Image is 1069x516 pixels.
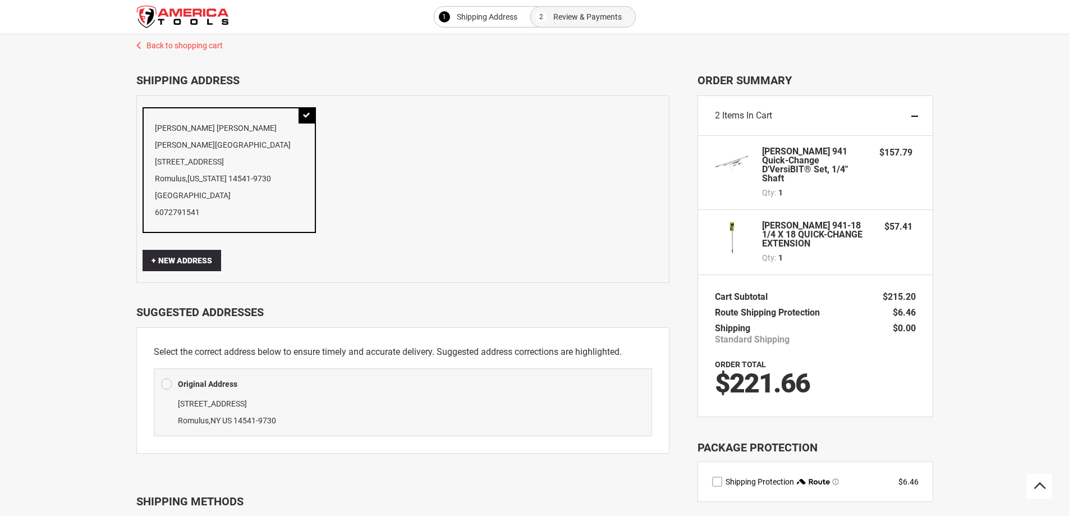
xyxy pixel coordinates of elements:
[136,74,669,87] div: Shipping Address
[883,291,916,302] span: $215.20
[442,10,446,24] span: 1
[715,289,773,305] th: Cart Subtotal
[715,147,749,181] img: GREENLEE 941 Quick-Change D'VersiBIT® Set, 1/4" Shaft
[722,110,772,121] span: Items in Cart
[715,367,810,399] span: $221.66
[178,416,209,425] span: Romulus
[762,188,774,197] span: Qty
[178,380,237,389] b: Original Address
[136,6,229,28] img: America Tools
[893,307,916,318] span: $6.46
[762,147,869,183] strong: [PERSON_NAME] 941 Quick-Change D'VersiBIT® Set, 1/4" Shaft
[233,416,276,425] span: 14541-9730
[457,10,517,24] span: Shipping Address
[136,305,669,319] div: Suggested Addresses
[726,477,794,486] span: Shipping Protection
[893,323,916,334] span: $0.00
[154,345,652,359] p: Select the correct address below to ensure timely and accurate delivery. Suggested address correc...
[152,256,212,265] span: New Address
[715,360,766,369] strong: Order Total
[143,250,221,271] button: New Address
[712,476,919,487] div: route shipping protection selector element
[778,187,783,198] span: 1
[136,495,669,508] div: Shipping Methods
[698,440,933,456] div: Package Protection
[539,10,543,24] span: 2
[715,305,825,321] th: Route Shipping Protection
[762,221,874,248] strong: [PERSON_NAME] 941-18 1/4 X 18 QUICK-CHANGE EXTENSION
[898,476,919,487] div: $6.46
[698,74,933,87] span: Order Summary
[178,399,247,408] span: [STREET_ADDRESS]
[715,110,720,121] span: 2
[762,253,774,262] span: Qty
[125,34,944,51] a: Back to shopping cart
[155,208,200,217] a: 6072791541
[715,221,749,255] img: GREENLEE 941-18 1/4 X 18 QUICK-CHANGE EXTENSION
[879,147,912,158] span: $157.79
[187,174,227,183] span: [US_STATE]
[136,6,229,28] a: store logo
[161,395,645,429] div: ,
[715,334,790,345] span: Standard Shipping
[143,107,316,233] div: [PERSON_NAME] [PERSON_NAME] [PERSON_NAME][GEOGRAPHIC_DATA] [STREET_ADDRESS] Romulus , 14541-9730 ...
[210,416,221,425] span: NY
[222,416,232,425] span: US
[553,10,622,24] span: Review & Payments
[884,221,912,232] span: $57.41
[715,323,750,334] span: Shipping
[832,478,839,485] span: Learn more
[778,252,783,263] span: 1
